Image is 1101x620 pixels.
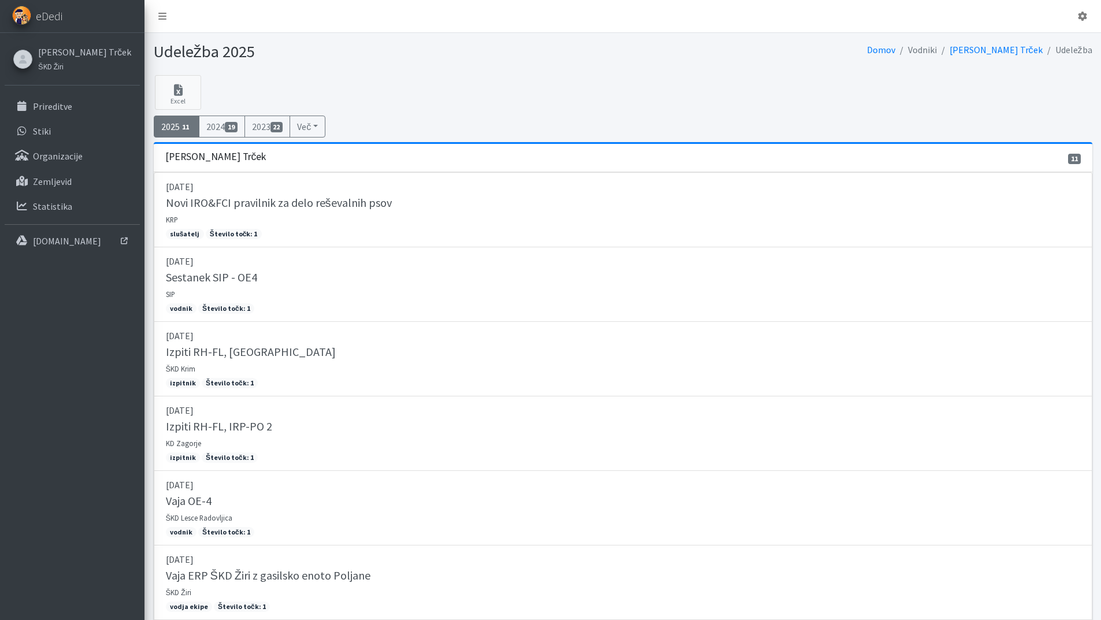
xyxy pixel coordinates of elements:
[198,303,254,314] span: Število točk: 1
[166,229,204,239] span: slušatelj
[180,122,192,132] span: 11
[198,527,254,537] span: Število točk: 1
[166,215,178,224] small: KRP
[12,6,31,25] img: eDedi
[166,180,1080,194] p: [DATE]
[154,545,1092,620] a: [DATE] Vaja ERP ŠKD Žiri z gasilsko enoto Poljane ŠKD Žiri vodja ekipe Število točk: 1
[5,195,140,218] a: Statistika
[38,62,64,71] small: ŠKD Žiri
[166,378,200,388] span: izpitnik
[166,513,233,522] small: ŠKD Lesce Radovljica
[38,59,131,73] a: ŠKD Žiri
[5,120,140,143] a: Stiki
[166,439,201,448] small: KD Zagorje
[33,150,83,162] p: Organizacije
[36,8,62,25] span: eDedi
[166,289,175,299] small: SIP
[166,329,1080,343] p: [DATE]
[154,471,1092,545] a: [DATE] Vaja OE-4 ŠKD Lesce Radovljica vodnik Število točk: 1
[895,42,937,58] li: Vodniki
[166,478,1080,492] p: [DATE]
[154,322,1092,396] a: [DATE] Izpiti RH-FL, [GEOGRAPHIC_DATA] ŠKD Krim izpitnik Število točk: 1
[155,75,201,110] a: Excel
[154,172,1092,247] a: [DATE] Novi IRO&FCI pravilnik za delo reševalnih psov KRP slušatelj Število točk: 1
[166,196,392,210] h5: Novi IRO&FCI pravilnik za delo reševalnih psov
[950,44,1043,55] a: [PERSON_NAME] Trček
[244,116,291,138] a: 202322
[5,144,140,168] a: Organizacije
[166,419,272,433] h5: Izpiti RH-FL, IRP-PO 2
[33,101,72,112] p: Prireditve
[33,125,51,137] p: Stiki
[270,122,283,132] span: 22
[1068,154,1081,164] span: 11
[154,116,200,138] a: 202511
[154,247,1092,322] a: [DATE] Sestanek SIP - OE4 SIP vodnik Število točk: 1
[202,378,258,388] span: Število točk: 1
[166,303,197,314] span: vodnik
[166,588,191,597] small: ŠKD Žiri
[166,452,200,463] span: izpitnik
[206,229,262,239] span: Število točk: 1
[5,170,140,193] a: Zemljevid
[166,345,336,359] h5: Izpiti RH-FL, [GEOGRAPHIC_DATA]
[166,270,257,284] h5: Sestanek SIP - OE4
[5,229,140,253] a: [DOMAIN_NAME]
[166,602,212,612] span: vodja ekipe
[38,45,131,59] a: [PERSON_NAME] Trček
[166,494,212,508] h5: Vaja OE-4
[166,254,1080,268] p: [DATE]
[202,452,258,463] span: Število točk: 1
[214,602,270,612] span: Število točk: 1
[199,116,245,138] a: 202419
[166,403,1080,417] p: [DATE]
[154,396,1092,471] a: [DATE] Izpiti RH-FL, IRP-PO 2 KD Zagorje izpitnik Število točk: 1
[33,235,101,247] p: [DOMAIN_NAME]
[154,42,619,62] h1: Udeležba 2025
[165,151,266,163] h3: [PERSON_NAME] Trček
[166,364,196,373] small: ŠKD Krim
[166,569,371,582] h5: Vaja ERP ŠKD Žiri z gasilsko enoto Poljane
[1043,42,1092,58] li: Udeležba
[5,95,140,118] a: Prireditve
[166,552,1080,566] p: [DATE]
[225,122,238,132] span: 19
[867,44,895,55] a: Domov
[290,116,325,138] button: Več
[33,176,72,187] p: Zemljevid
[166,527,197,537] span: vodnik
[33,201,72,212] p: Statistika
